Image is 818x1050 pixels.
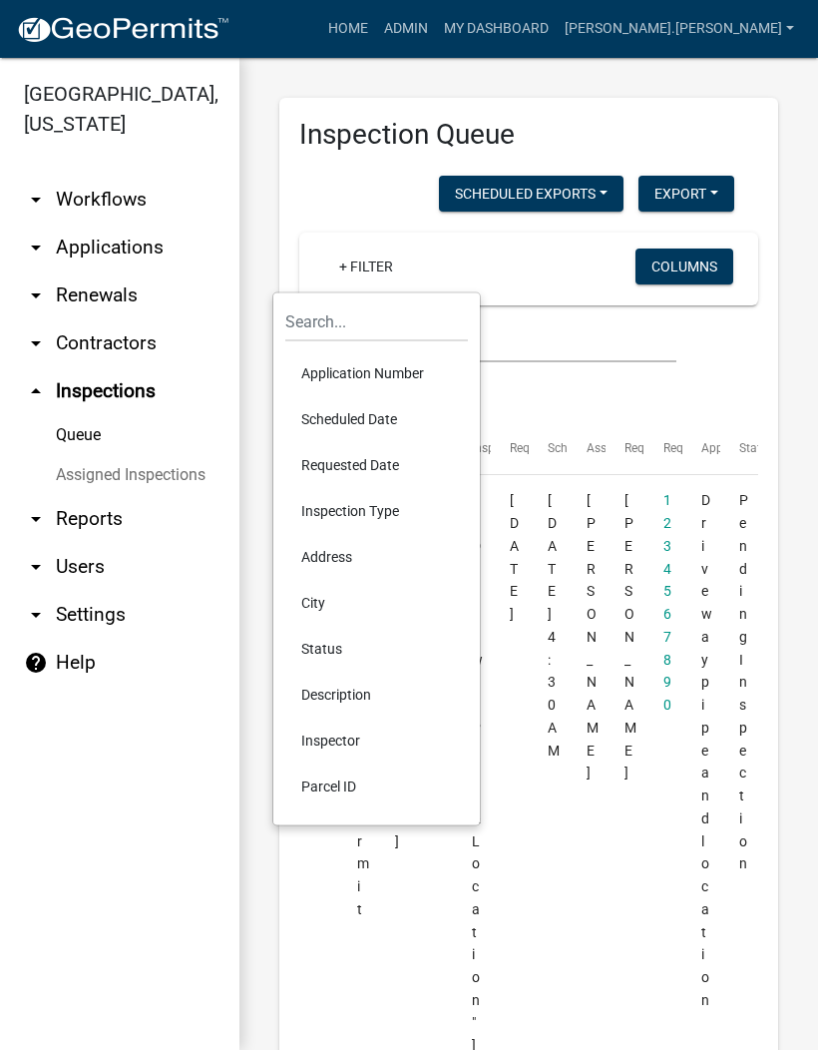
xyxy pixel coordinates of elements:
[548,441,633,455] span: Scheduled Time
[439,176,623,212] button: Scheduled Exports
[24,603,48,627] i: arrow_drop_down
[285,626,468,672] li: Status
[299,118,758,152] h3: Inspection Queue
[299,321,676,362] input: Search for inspections
[720,425,758,473] datatable-header-cell: Status
[663,492,671,713] a: 1234567890
[24,651,48,675] i: help
[285,764,468,809] li: Parcel ID
[739,492,748,871] span: Pending Inspection
[635,249,733,284] button: Columns
[285,718,468,764] li: Inspector
[285,396,468,442] li: Scheduled Date
[587,441,689,455] span: Assigned Inspector
[491,425,529,473] datatable-header-cell: Requested Date
[376,10,436,48] a: Admin
[285,580,468,626] li: City
[436,10,557,48] a: My Dashboard
[285,350,468,396] li: Application Number
[320,10,376,48] a: Home
[24,379,48,403] i: arrow_drop_up
[285,534,468,580] li: Address
[357,492,369,917] span: Test- Driveway Permit
[568,425,606,473] datatable-header-cell: Assigned Inspector
[663,441,755,455] span: Requestor Phone
[682,425,720,473] datatable-header-cell: Application Description
[24,331,48,355] i: arrow_drop_down
[323,249,409,284] a: + Filter
[510,441,594,455] span: Requested Date
[739,441,774,455] span: Status
[606,425,643,473] datatable-header-cell: Requestor Name
[624,441,714,455] span: Requestor Name
[510,492,519,622] span: 12/08/2020
[557,10,802,48] a: [PERSON_NAME].[PERSON_NAME]
[285,442,468,488] li: Requested Date
[24,236,48,260] i: arrow_drop_down
[24,507,48,531] i: arrow_drop_down
[395,492,404,848] span: 91 OAK HILL DR
[587,492,599,781] span: Jake Watson
[624,492,636,781] span: jake watson
[24,555,48,579] i: arrow_drop_down
[638,176,734,212] button: Export
[529,425,567,473] datatable-header-cell: Scheduled Time
[285,488,468,534] li: Inspection Type
[643,425,681,473] datatable-header-cell: Requestor Phone
[24,283,48,307] i: arrow_drop_down
[285,301,468,342] input: Search...
[24,188,48,212] i: arrow_drop_down
[701,492,712,1008] span: Driveway pipe and location
[285,672,468,718] li: Description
